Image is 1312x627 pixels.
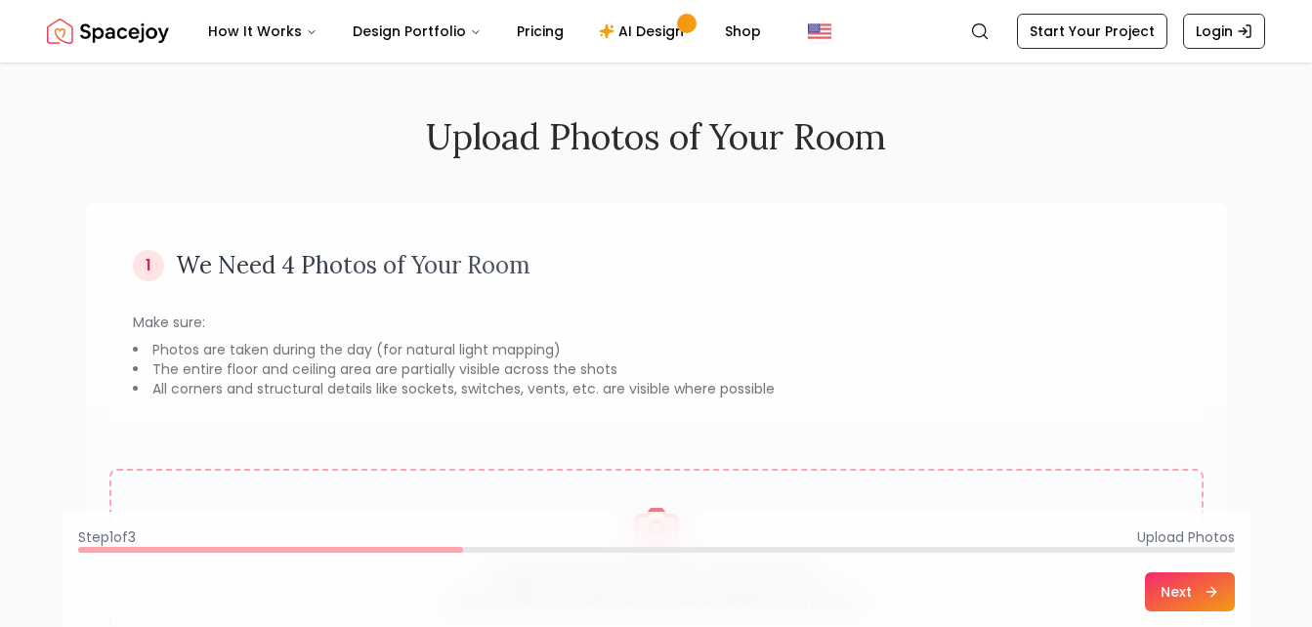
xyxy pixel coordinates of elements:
a: Login [1183,14,1265,49]
h2: Upload Photos of Your Room [86,117,1227,156]
span: Step 1 of 3 [78,527,136,547]
a: AI Design [583,12,705,51]
button: Next [1145,572,1235,611]
button: How It Works [192,12,333,51]
li: All corners and structural details like sockets, switches, vents, etc. are visible where possible [133,379,1180,398]
span: Upload Photos [1137,527,1235,547]
nav: Main [192,12,777,51]
a: Shop [709,12,777,51]
a: Start Your Project [1017,14,1167,49]
h3: We Need 4 Photos of Your Room [176,250,530,281]
div: 1 [133,250,164,281]
img: United States [808,20,831,43]
li: Photos are taken during the day (for natural light mapping) [133,340,1180,359]
a: Pricing [501,12,579,51]
li: The entire floor and ceiling area are partially visible across the shots [133,359,1180,379]
img: Spacejoy Logo [47,12,169,51]
a: Spacejoy [47,12,169,51]
button: Design Portfolio [337,12,497,51]
p: Make sure: [133,313,1180,332]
